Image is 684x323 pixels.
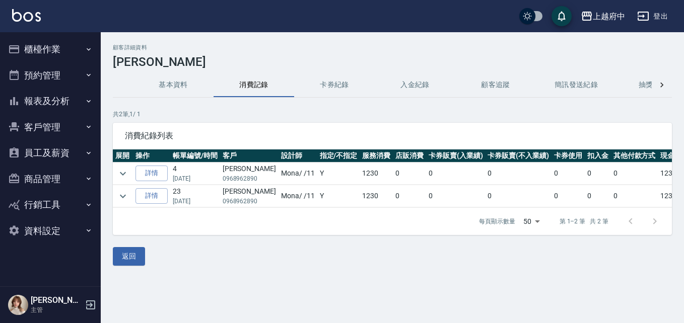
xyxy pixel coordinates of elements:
th: 卡券販賣(不入業績) [485,149,552,163]
th: 服務消費 [360,149,393,163]
button: expand row [115,189,130,204]
button: 商品管理 [4,166,97,192]
button: 報表及分析 [4,88,97,114]
p: [DATE] [173,174,218,183]
th: 客戶 [220,149,279,163]
td: 0 [393,163,426,185]
button: 行銷工具 [4,192,97,218]
p: 0968962890 [223,174,276,183]
th: 設計師 [279,149,317,163]
p: 第 1–2 筆 共 2 筆 [560,217,608,226]
p: 共 2 筆, 1 / 1 [113,110,672,119]
th: 卡券販賣(入業績) [426,149,486,163]
td: 0 [552,185,585,207]
a: 詳情 [135,188,168,204]
h3: [PERSON_NAME] [113,55,672,69]
th: 指定/不指定 [317,149,360,163]
td: Mona / /11 [279,163,317,185]
img: Person [8,295,28,315]
th: 其他付款方式 [611,149,658,163]
button: 客戶管理 [4,114,97,140]
span: 消費紀錄列表 [125,131,660,141]
td: 0 [426,163,486,185]
td: 0 [426,185,486,207]
td: 0 [485,185,552,207]
img: Logo [12,9,41,22]
button: 基本資料 [133,73,214,97]
button: 資料設定 [4,218,97,244]
th: 展開 [113,149,133,163]
h5: [PERSON_NAME] [31,295,82,305]
button: expand row [115,166,130,181]
button: save [552,6,572,26]
button: 返回 [113,247,145,266]
a: 詳情 [135,166,168,181]
td: 0 [485,163,552,185]
button: 入金紀錄 [375,73,455,97]
button: 卡券紀錄 [294,73,375,97]
p: 0968962890 [223,197,276,206]
p: 主管 [31,305,82,314]
th: 卡券使用 [552,149,585,163]
h2: 顧客詳細資料 [113,44,672,51]
td: 4 [170,163,220,185]
td: 1230 [360,185,393,207]
td: 0 [611,163,658,185]
td: 0 [585,163,611,185]
button: 登出 [633,7,672,26]
td: Y [317,185,360,207]
td: 23 [170,185,220,207]
button: 櫃檯作業 [4,36,97,62]
button: 簡訊發送紀錄 [536,73,617,97]
td: 0 [552,163,585,185]
td: [PERSON_NAME] [220,185,279,207]
td: [PERSON_NAME] [220,163,279,185]
div: 上越府中 [593,10,625,23]
th: 操作 [133,149,170,163]
td: 0 [611,185,658,207]
button: 顧客追蹤 [455,73,536,97]
th: 扣入金 [585,149,611,163]
p: [DATE] [173,197,218,206]
button: 上越府中 [577,6,629,27]
td: Mona / /11 [279,185,317,207]
th: 店販消費 [393,149,426,163]
th: 帳單編號/時間 [170,149,220,163]
button: 員工及薪資 [4,140,97,166]
div: 50 [519,208,543,235]
button: 消費記錄 [214,73,294,97]
td: 0 [393,185,426,207]
td: Y [317,163,360,185]
td: 0 [585,185,611,207]
td: 1230 [360,163,393,185]
button: 預約管理 [4,62,97,89]
p: 每頁顯示數量 [479,217,515,226]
